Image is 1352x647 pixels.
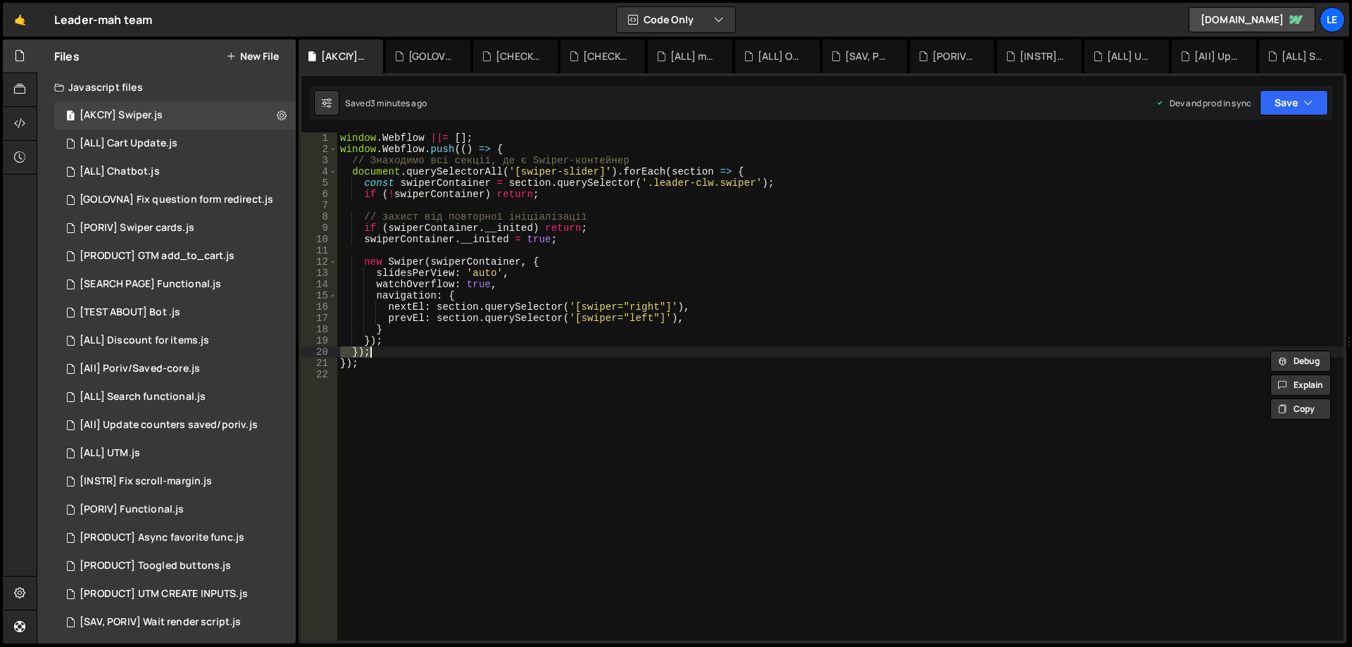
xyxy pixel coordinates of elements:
[301,245,337,256] div: 11
[54,130,296,158] div: 16298/44467.js
[37,73,296,101] div: Javascript files
[301,279,337,290] div: 14
[1260,90,1328,115] button: Save
[301,166,337,177] div: 4
[496,49,541,63] div: [CHECKOUT] GTAG only for checkout.js
[54,49,80,64] h2: Files
[301,301,337,313] div: 16
[3,3,37,37] a: 🤙
[54,11,152,28] div: Leader-mah team
[1270,375,1331,396] button: Explain
[80,447,140,460] div: [ALL] UTM.js
[370,97,427,109] div: 3 minutes ago
[54,186,300,214] div: 16298/46371.js
[54,608,296,636] div: 16298/45691.js
[321,49,366,63] div: [AKCIY] Swiper.js
[670,49,715,63] div: [ALL] modal.js
[80,391,206,403] div: [ALL] Search functional.js
[54,552,296,580] div: 16298/45504.js
[226,51,279,62] button: New File
[617,7,735,32] button: Code Only
[54,214,296,242] div: 16298/47573.js
[80,109,163,122] div: [AKCIY] Swiper.js
[54,580,296,608] div: 16298/45326.js
[54,467,296,496] div: 16298/46217.js
[80,194,273,206] div: [GOLOVNA] Fix question form redirect.js
[408,49,453,63] div: [GOLOVNA] FAQ.js
[932,49,977,63] div: [PORIV] Functional.js
[301,155,337,166] div: 3
[80,334,209,347] div: [ALL] Discount for items.js
[66,111,75,123] span: 1
[301,268,337,279] div: 13
[80,532,244,544] div: [PRODUCT] Async favorite func.js
[54,524,296,552] div: 16298/45626.js
[80,165,160,178] div: [ALL] Chatbot.js
[301,144,337,155] div: 2
[1189,7,1315,32] a: [DOMAIN_NAME]
[54,158,296,186] div: 16298/47738.js
[301,313,337,324] div: 17
[80,475,212,488] div: [INSTR] Fix scroll-margin.js
[80,278,221,291] div: [SEARCH PAGE] Functional.js
[80,588,248,601] div: [PRODUCT] UTM CREATE INPUTS.js
[54,270,296,299] div: 16298/46356.js
[1107,49,1152,63] div: [ALL] UTM.js
[54,299,296,327] div: 16298/47899.js
[80,503,184,516] div: [PORIV] Functional.js
[80,363,200,375] div: [All] Poriv/Saved-core.js
[1270,398,1331,420] button: Copy
[845,49,890,63] div: [SAV, PORIV] Wait render script.js
[80,250,234,263] div: [PRODUCT] GTM add_to_cart.js
[1270,351,1331,372] button: Debug
[301,222,337,234] div: 9
[301,324,337,335] div: 18
[583,49,628,63] div: [CHECKOUT] Discount for checkout.js
[54,411,296,439] div: 16298/45502.js
[1320,7,1345,32] a: Le
[301,290,337,301] div: 15
[80,560,231,572] div: [PRODUCT] Toogled buttons.js
[54,355,296,383] div: 16298/45501.js
[301,369,337,380] div: 22
[301,132,337,144] div: 1
[80,306,180,319] div: [TEST ABOUT] Bot .js
[54,496,296,524] div: 16298/45506.js
[301,358,337,369] div: 21
[54,383,296,411] div: 16298/46290.js
[301,256,337,268] div: 12
[1020,49,1065,63] div: [INSTR] Fix scroll-margin.js
[80,419,258,432] div: [All] Update counters saved/poriv.js
[80,137,177,150] div: [ALL] Cart Update.js
[301,200,337,211] div: 7
[54,327,296,355] div: 16298/45418.js
[301,346,337,358] div: 20
[758,49,803,63] div: [ALL] Overlay for catalog.js
[54,242,296,270] div: 16298/46885.js
[54,439,296,467] div: 16298/45324.js
[301,211,337,222] div: 8
[301,234,337,245] div: 10
[301,335,337,346] div: 19
[301,177,337,189] div: 5
[80,616,241,629] div: [SAV, PORIV] Wait render script.js
[1282,49,1327,63] div: [ALL] Search functional.js
[80,222,194,234] div: [PORIV] Swiper cards.js
[1156,97,1251,109] div: Dev and prod in sync
[301,189,337,200] div: 6
[345,97,427,109] div: Saved
[54,101,296,130] div: 16298/48209.js
[1194,49,1239,63] div: [All] Update counters saved/poriv.js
